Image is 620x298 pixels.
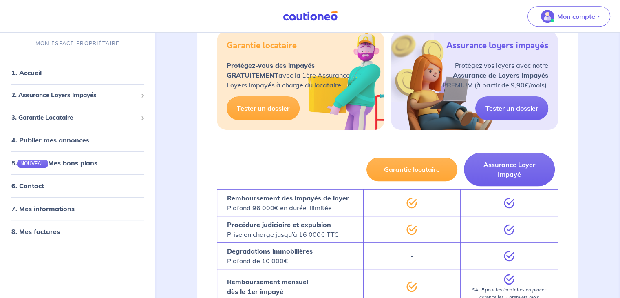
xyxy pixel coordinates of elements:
span: 3. Garantie Locataire [11,113,137,122]
div: 2. Assurance Loyers Impayés [3,87,152,103]
a: Tester un dossier [475,96,548,120]
strong: Dégradations immobilières [227,247,313,255]
div: 5.NOUVEAUMes bons plans [3,155,152,171]
p: avec la 1ère Assurance Loyers Impayés à charge du locataire. [227,60,350,90]
strong: Protégez-vous des impayés GRATUITEMENT [227,61,315,79]
div: 8. Mes factures [3,223,152,240]
h5: Assurance loyers impayés [446,41,548,51]
p: MON ESPACE PROPRIÉTAIRE [35,40,119,47]
button: Assurance Loyer Impayé [464,153,555,186]
a: 7. Mes informations [11,205,75,213]
div: 3. Garantie Locataire [3,110,152,126]
p: Protégez vos loyers avec notre PREMIUM (à partir de 9,90€/mois). [443,60,548,90]
div: 7. Mes informations [3,200,152,217]
p: Plafond de 10 000€ [227,246,313,266]
button: Garantie locataire [366,158,457,181]
a: 6. Contact [11,182,44,190]
strong: Remboursement mensuel dès le 1er impayé [227,278,308,296]
span: 2. Assurance Loyers Impayés [11,91,137,100]
h5: Garantie locataire [227,41,297,51]
strong: Procédure judiciaire et expulsion [227,220,331,229]
strong: Assurance de Loyers Impayés [453,71,548,79]
strong: Remboursement des impayés de loyer [227,194,349,202]
div: 6. Contact [3,178,152,194]
p: Plafond 96 000€ en durée illimitée [227,193,349,213]
a: 4. Publier mes annonces [11,136,89,144]
div: - [363,242,461,269]
p: Mon compte [557,11,595,21]
img: illu_account_valid_menu.svg [541,10,554,23]
a: 8. Mes factures [11,227,60,236]
div: 1. Accueil [3,64,152,81]
a: 5.NOUVEAUMes bons plans [11,159,97,167]
p: Prise en charge jusqu’à 16 000€ TTC [227,220,339,239]
img: Cautioneo [280,11,341,21]
button: illu_account_valid_menu.svgMon compte [527,6,610,27]
div: 4. Publier mes annonces [3,132,152,148]
a: Tester un dossier [227,96,300,120]
a: 1. Accueil [11,69,42,77]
